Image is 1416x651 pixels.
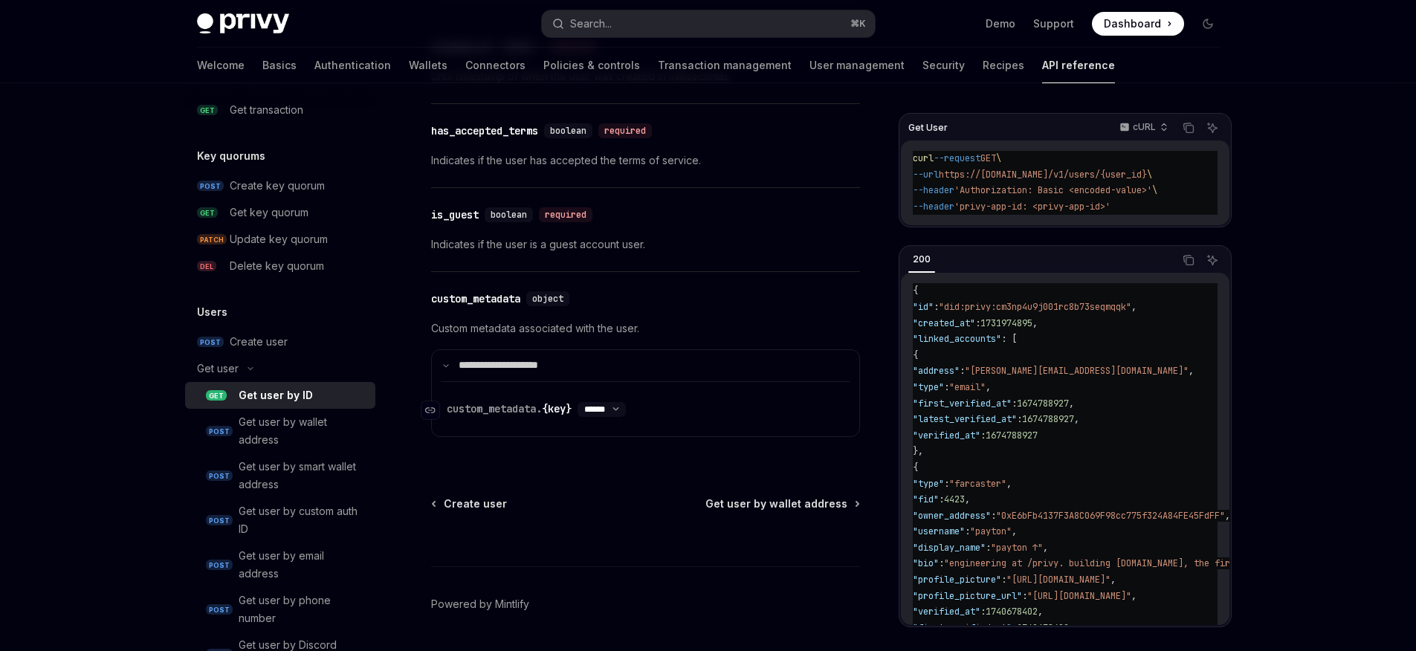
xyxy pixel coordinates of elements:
span: custom_metadata. [447,402,542,415]
a: Security [922,48,965,83]
a: Powered by Mintlify [431,597,529,612]
a: Transaction management [658,48,792,83]
span: : [986,542,991,554]
span: { [913,285,918,297]
span: Dashboard [1104,16,1161,31]
div: Get user by email address [239,547,366,583]
a: GETGet key quorum [185,199,375,226]
span: boolean [550,125,586,137]
span: 'privy-app-id: <privy-app-id>' [954,201,1111,213]
span: "[URL][DOMAIN_NAME]" [1027,590,1131,602]
div: Get user by ID [239,386,313,404]
span: Get User [908,122,948,134]
span: "created_at" [913,317,975,329]
span: "verified_at" [913,606,980,618]
button: Get user [185,355,375,382]
a: Authentication [314,48,391,83]
span: object [532,293,563,305]
span: POST [197,337,224,348]
span: : [1012,622,1017,634]
div: Create key quorum [230,177,325,195]
span: POST [206,560,233,571]
span: { [913,349,918,361]
span: "display_name" [913,542,986,554]
span: "fid" [913,493,939,505]
span: }, [913,445,923,457]
div: custom_metadata [431,291,520,306]
a: PATCHUpdate key quorum [185,226,375,253]
span: : [944,381,949,393]
a: User management [809,48,905,83]
span: "latest_verified_at" [913,413,1017,425]
h5: Users [197,303,227,321]
span: , [1032,317,1038,329]
a: Support [1033,16,1074,31]
span: GET [197,207,218,218]
p: Custom metadata associated with the user. [431,320,860,337]
span: : [991,510,996,522]
span: --request [934,152,980,164]
span: "did:privy:cm3np4u9j001rc8b73seqmqqk" [939,301,1131,313]
span: "first_verified_at" [913,622,1012,634]
div: required [539,207,592,222]
span: "payton ↑" [991,542,1043,554]
a: Get user by wallet address [705,496,859,511]
a: GETGet transaction [185,97,375,123]
div: Get user by smart wallet address [239,458,366,493]
span: : [960,365,965,377]
span: , [1189,365,1194,377]
span: 1674788927 [1017,398,1069,409]
span: : [965,525,970,537]
span: , [1074,413,1079,425]
span: , [1069,622,1074,634]
span: 1731974895 [980,317,1032,329]
span: , [986,381,991,393]
span: Create user [444,496,507,511]
div: 200 [908,250,935,268]
span: "farcaster" [949,478,1006,490]
div: has_accepted_terms [431,123,538,138]
a: Create user [433,496,507,511]
span: --url [913,169,939,181]
a: POSTGet user by phone number [185,587,375,632]
span: 1674788927 [986,430,1038,441]
a: Navigate to header [421,395,447,425]
h5: Key quorums [197,147,265,165]
button: Copy the contents from the code block [1179,118,1198,137]
span: 'Authorization: Basic <encoded-value>' [954,184,1152,196]
p: cURL [1133,121,1156,133]
span: "payton" [970,525,1012,537]
span: --header [913,201,954,213]
span: "first_verified_at" [913,398,1012,409]
div: Get user by custom auth ID [239,502,366,538]
span: : [934,301,939,313]
span: : [1022,590,1027,602]
span: PATCH [197,234,227,245]
button: Search...⌘K [542,10,875,37]
a: Welcome [197,48,245,83]
span: : [ [1001,333,1017,345]
a: DELDelete key quorum [185,253,375,279]
span: , [965,493,970,505]
div: is_guest [431,207,479,222]
span: : [1012,398,1017,409]
span: \ [1152,184,1157,196]
span: "linked_accounts" [913,333,1001,345]
span: : [980,606,986,618]
span: : [939,557,944,569]
a: POSTGet user by email address [185,542,375,587]
span: 1740678402 [1017,622,1069,634]
span: "type" [913,478,944,490]
span: "type" [913,381,944,393]
p: Indicates if the user is a guest account user. [431,236,860,253]
span: "0xE6bFb4137F3A8C069F98cc775f324A84FE45FdFF" [996,510,1225,522]
span: "owner_address" [913,510,991,522]
span: POST [206,426,233,437]
a: Connectors [465,48,526,83]
a: Demo [986,16,1015,31]
div: Get user by wallet address [239,413,366,449]
span: "profile_picture_url" [913,590,1022,602]
span: , [1043,542,1048,554]
span: 1674788927 [1022,413,1074,425]
span: "[PERSON_NAME][EMAIL_ADDRESS][DOMAIN_NAME]" [965,365,1189,377]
